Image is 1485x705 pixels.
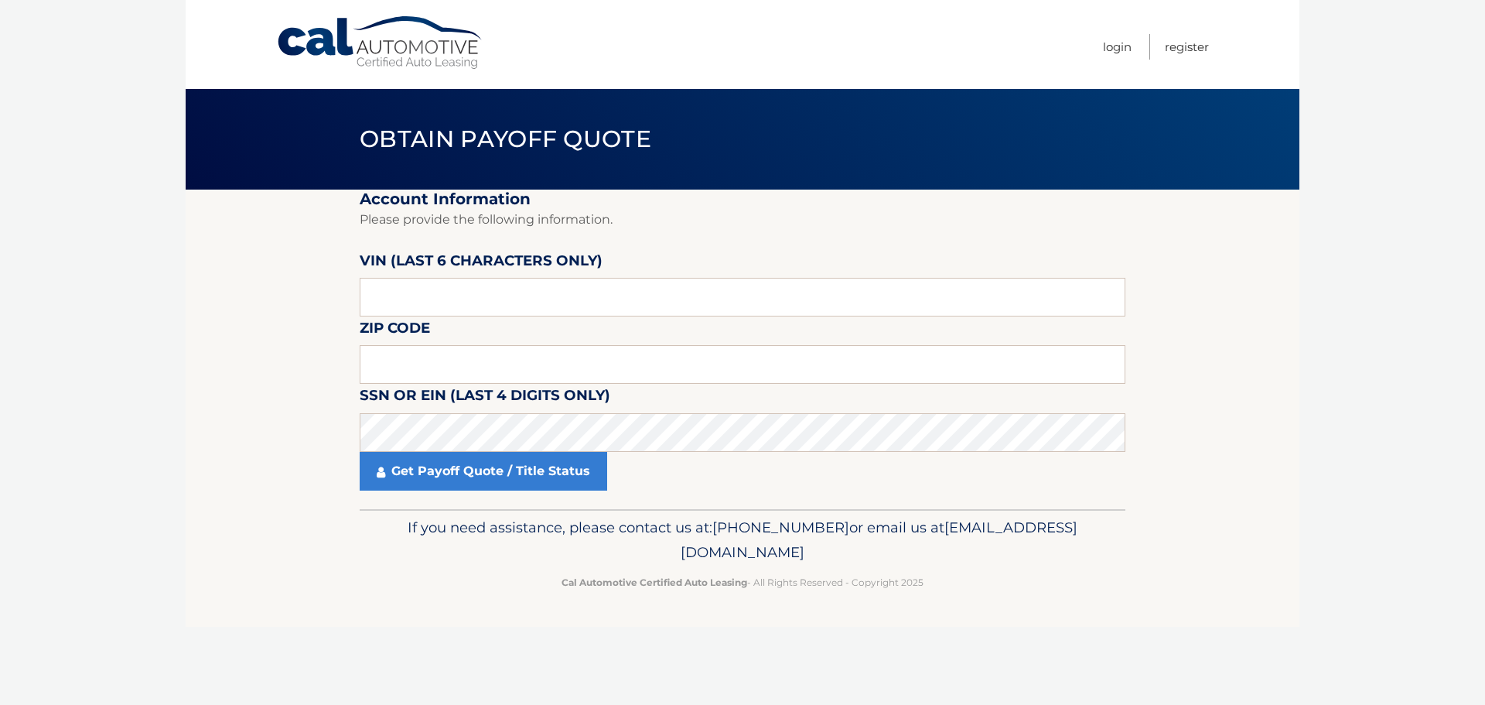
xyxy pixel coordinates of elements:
span: Obtain Payoff Quote [360,125,651,153]
p: - All Rights Reserved - Copyright 2025 [370,574,1115,590]
a: Login [1103,34,1132,60]
a: Register [1165,34,1209,60]
p: Please provide the following information. [360,209,1125,231]
label: Zip Code [360,317,430,345]
a: Cal Automotive [276,15,485,70]
h2: Account Information [360,190,1125,209]
span: [PHONE_NUMBER] [712,518,849,536]
label: SSN or EIN (last 4 digits only) [360,384,610,412]
label: VIN (last 6 characters only) [360,249,603,278]
p: If you need assistance, please contact us at: or email us at [370,515,1115,565]
strong: Cal Automotive Certified Auto Leasing [562,577,747,588]
a: Get Payoff Quote / Title Status [360,452,607,491]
